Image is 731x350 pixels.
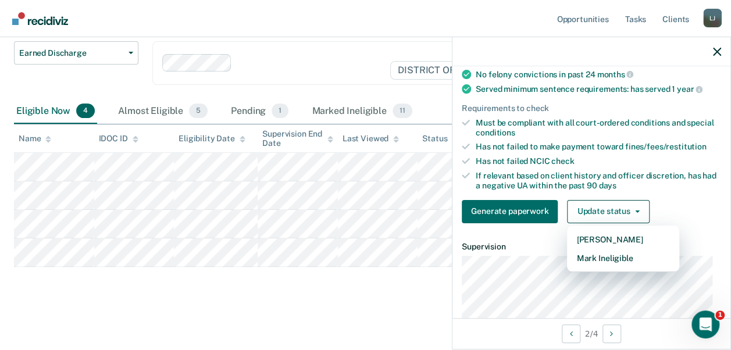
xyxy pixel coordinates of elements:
[393,103,412,119] span: 11
[625,142,707,151] span: fines/fees/restitution
[229,99,291,124] div: Pending
[189,103,208,119] span: 5
[677,84,703,94] span: year
[598,181,616,190] span: days
[116,99,210,124] div: Almost Eligible
[476,128,515,137] span: conditions
[14,99,97,124] div: Eligible Now
[76,103,95,119] span: 4
[462,103,721,113] div: Requirements to check
[179,134,245,144] div: Eligibility Date
[476,69,721,80] div: No felony convictions in past 24
[19,134,51,144] div: Name
[476,142,721,152] div: Has not failed to make payment toward
[562,324,580,343] button: Previous Opportunity
[703,9,722,27] div: L J
[343,134,399,144] div: Last Viewed
[602,324,621,343] button: Next Opportunity
[476,118,721,138] div: Must be compliant with all court-ordered conditions and special
[12,12,68,25] img: Recidiviz
[462,242,721,252] dt: Supervision
[462,200,562,223] a: Navigate to form link
[703,9,722,27] button: Profile dropdown button
[262,129,333,149] div: Supervision End Date
[272,103,288,119] span: 1
[567,249,679,267] button: Mark Ineligible
[422,134,447,144] div: Status
[597,70,633,79] span: months
[551,156,574,166] span: check
[691,310,719,338] iframe: Intercom live chat
[567,230,679,249] button: [PERSON_NAME]
[476,171,721,191] div: If relevant based on client history and officer discretion, has had a negative UA within the past 90
[19,48,124,58] span: Earned Discharge
[309,99,414,124] div: Marked Ineligible
[715,310,725,320] span: 1
[99,134,138,144] div: IDOC ID
[390,61,599,80] span: DISTRICT OFFICE 5, [GEOGRAPHIC_DATA]
[476,84,721,94] div: Served minimum sentence requirements: has served 1
[462,200,558,223] button: Generate paperwork
[567,200,649,223] button: Update status
[476,156,721,166] div: Has not failed NCIC
[452,318,730,349] div: 2 / 4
